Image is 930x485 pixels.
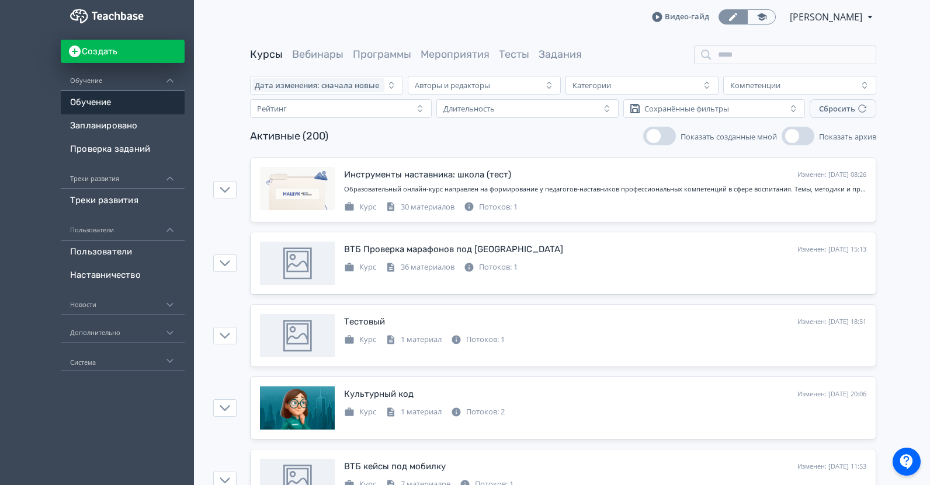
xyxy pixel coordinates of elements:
div: Тестовый [344,315,385,329]
div: Изменен: [DATE] 11:53 [797,462,866,472]
div: Потоков: 2 [451,406,505,418]
div: Компетенции [730,81,780,90]
div: Культурный код [344,388,414,401]
a: Мероприятия [421,48,490,61]
a: Пользователи [61,240,185,264]
div: Дополнительно [61,315,185,343]
button: Создать [61,40,185,63]
div: Курс [344,406,376,418]
button: Сохранённые фильтры [623,99,805,118]
a: Обучение [61,91,185,114]
div: Курс [344,261,376,273]
div: Длительность [443,104,495,113]
button: Рейтинг [250,99,432,118]
div: Категории [572,81,611,90]
div: Изменен: [DATE] 18:51 [797,317,866,327]
a: Треки развития [61,189,185,212]
div: Активные (200) [250,128,328,144]
div: Обучение [61,63,185,91]
a: Тесты [499,48,529,61]
div: ВТБ Проверка марафонов под мобилку [344,243,563,256]
a: Задания [539,48,582,61]
div: Пользователи [61,212,185,240]
div: Сохранённые фильтры [644,104,729,113]
div: 36 материалов [386,261,454,273]
div: Изменен: [DATE] 20:06 [797,389,866,399]
div: Инструменты наставника: школа (тест) [344,168,511,182]
div: Курс [344,201,376,213]
button: Авторы и редакторы [408,76,561,95]
span: Показать архив [819,131,876,142]
button: Длительность [436,99,618,118]
a: Запланировано [61,114,185,138]
span: Дата изменения: сначала новые [255,81,379,90]
a: Курсы [250,48,283,61]
div: Авторы и редакторы [415,81,490,90]
a: Вебинары [292,48,343,61]
div: 30 материалов [386,201,454,213]
a: Программы [353,48,411,61]
a: Видео-гайд [652,11,709,23]
button: Дата изменения: сначала новые [250,76,403,95]
div: Система [61,343,185,371]
div: Потоков: 1 [451,334,505,346]
div: Треки развития [61,161,185,189]
span: Виктория Коротун [790,10,864,24]
div: Новости [61,287,185,315]
div: Изменен: [DATE] 15:13 [797,245,866,254]
div: Рейтинг [257,104,287,113]
div: Потоков: 1 [464,261,518,273]
div: Изменен: [DATE] 08:26 [797,170,866,180]
a: Проверка заданий [61,138,185,161]
button: Компетенции [723,76,876,95]
a: Переключиться в режим ученика [747,9,776,25]
div: Образовательный онлайн-курс направлен на формирование у педагогов-наставников профессиональных ко... [344,184,866,194]
div: Потоков: 1 [464,201,518,213]
div: ВТБ кейсы под мобилку [344,460,446,473]
button: Категории [565,76,719,95]
div: 1 материал [386,334,442,346]
button: Сбросить [810,99,876,118]
div: 1 материал [386,406,442,418]
div: Курс [344,334,376,346]
a: Наставничество [61,264,185,287]
span: Показать созданные мной [681,131,777,142]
